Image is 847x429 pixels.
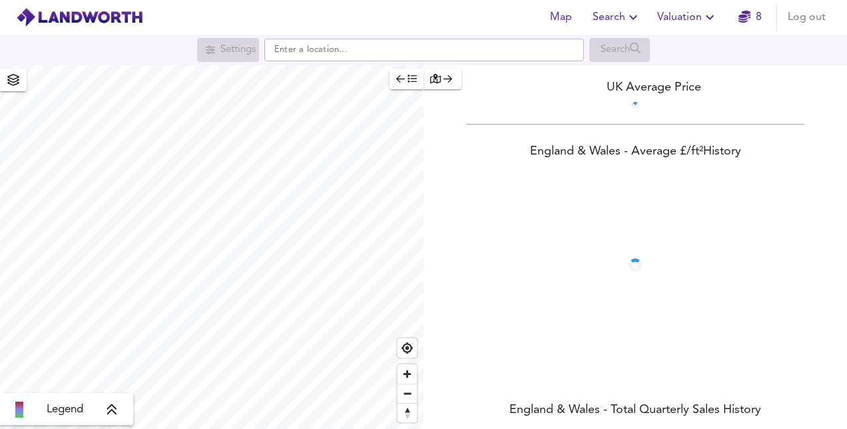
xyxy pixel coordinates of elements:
[589,38,650,62] div: Search for a location first or explore the map
[545,8,577,27] span: Map
[539,4,582,31] button: Map
[423,402,847,420] div: England & Wales - Total Quarterly Sales History
[738,8,762,27] a: 8
[264,39,584,61] input: Enter a location...
[587,4,647,31] button: Search
[593,8,641,27] span: Search
[657,8,718,27] span: Valuation
[398,384,417,403] span: Zoom out
[398,338,417,358] button: Find my location
[782,4,831,31] button: Log out
[728,4,771,31] button: 8
[423,143,847,162] div: England & Wales - Average £/ ft² History
[398,364,417,384] button: Zoom in
[197,38,259,62] div: Search for a location first or explore the map
[47,402,83,418] span: Legend
[16,7,143,27] img: logo
[398,384,417,403] button: Zoom out
[423,79,847,97] div: UK Average Price
[652,4,723,31] button: Valuation
[398,403,417,422] button: Reset bearing to north
[788,8,826,27] span: Log out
